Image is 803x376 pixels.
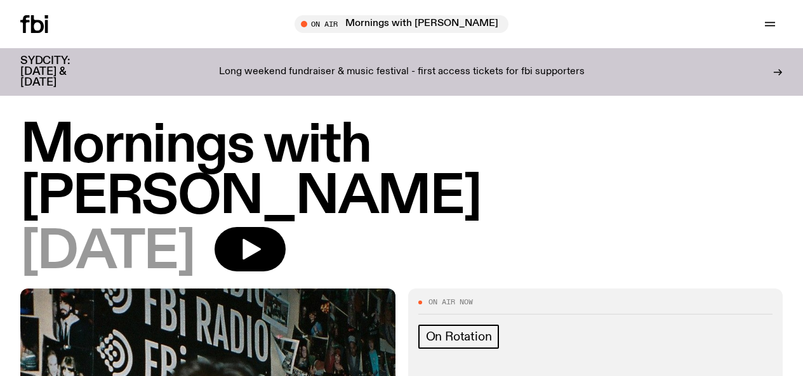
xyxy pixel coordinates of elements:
[20,227,194,278] span: [DATE]
[20,120,783,223] h1: Mornings with [PERSON_NAME]
[418,325,500,349] a: On Rotation
[219,67,585,78] p: Long weekend fundraiser & music festival - first access tickets for fbi supporters
[20,56,102,88] h3: SYDCITY: [DATE] & [DATE]
[426,330,492,344] span: On Rotation
[428,299,473,306] span: On Air Now
[295,15,508,33] button: On AirMornings with [PERSON_NAME]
